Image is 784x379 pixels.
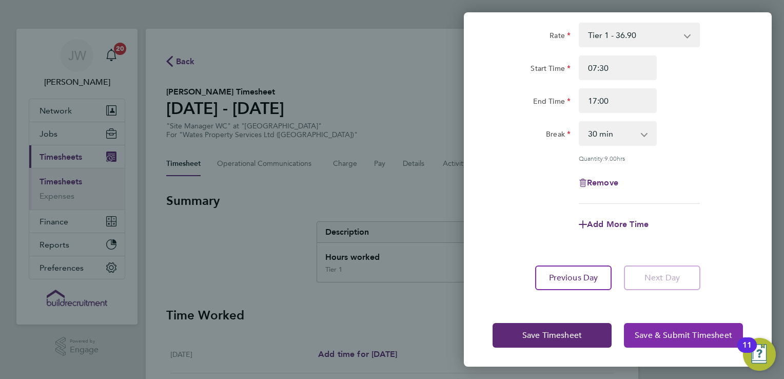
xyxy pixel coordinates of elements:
input: E.g. 18:00 [579,88,657,113]
input: E.g. 08:00 [579,55,657,80]
span: Remove [587,178,618,187]
button: Previous Day [535,266,612,290]
button: Add More Time [579,220,649,229]
span: Add More Time [587,219,649,229]
label: Rate [550,31,571,43]
span: Previous Day [549,273,598,283]
div: 11 [742,345,752,358]
button: Remove [579,179,618,187]
span: Save Timesheet [522,330,582,340]
span: 9.00 [604,154,617,162]
div: Quantity: hrs [579,154,700,162]
label: End Time [533,97,571,109]
label: Break [546,129,571,142]
label: Start Time [531,64,571,76]
button: Save Timesheet [493,323,612,348]
button: Save & Submit Timesheet [624,323,743,348]
span: Save & Submit Timesheet [635,330,732,340]
button: Open Resource Center, 11 new notifications [743,338,776,371]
